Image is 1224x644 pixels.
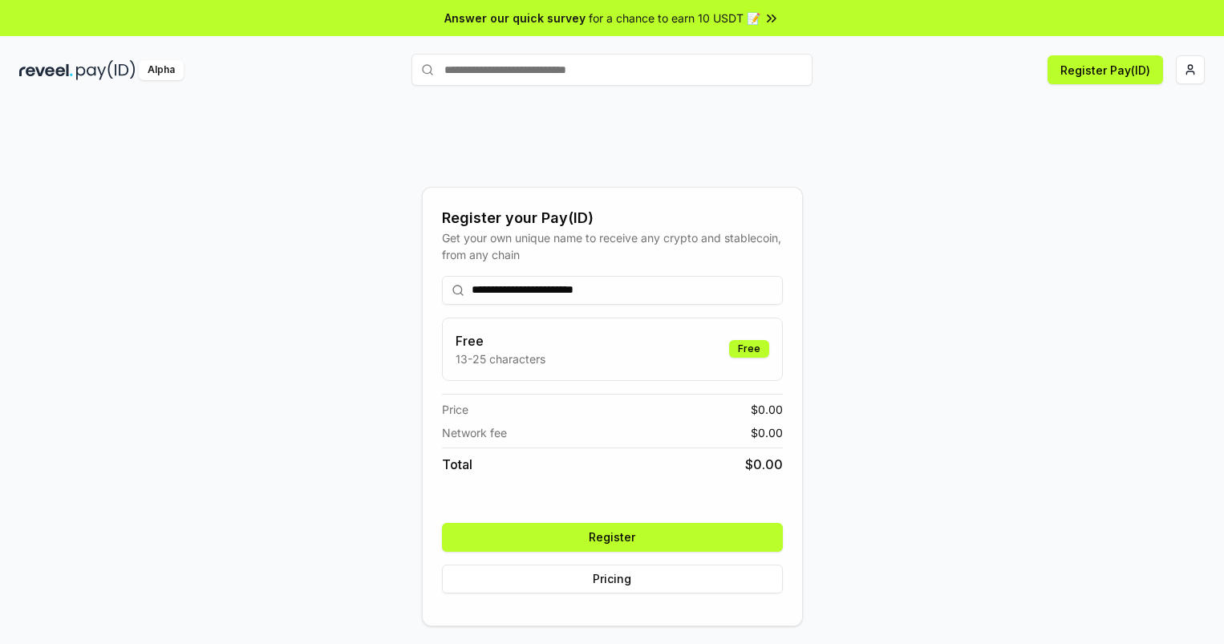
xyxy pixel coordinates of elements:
[444,10,586,26] span: Answer our quick survey
[1048,55,1163,84] button: Register Pay(ID)
[456,331,545,350] h3: Free
[456,350,545,367] p: 13-25 characters
[442,424,507,441] span: Network fee
[19,60,73,80] img: reveel_dark
[751,401,783,418] span: $ 0.00
[442,523,783,552] button: Register
[442,565,783,593] button: Pricing
[751,424,783,441] span: $ 0.00
[442,401,468,418] span: Price
[729,340,769,358] div: Free
[589,10,760,26] span: for a chance to earn 10 USDT 📝
[442,455,472,474] span: Total
[139,60,184,80] div: Alpha
[745,455,783,474] span: $ 0.00
[442,229,783,263] div: Get your own unique name to receive any crypto and stablecoin, from any chain
[442,207,783,229] div: Register your Pay(ID)
[76,60,136,80] img: pay_id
